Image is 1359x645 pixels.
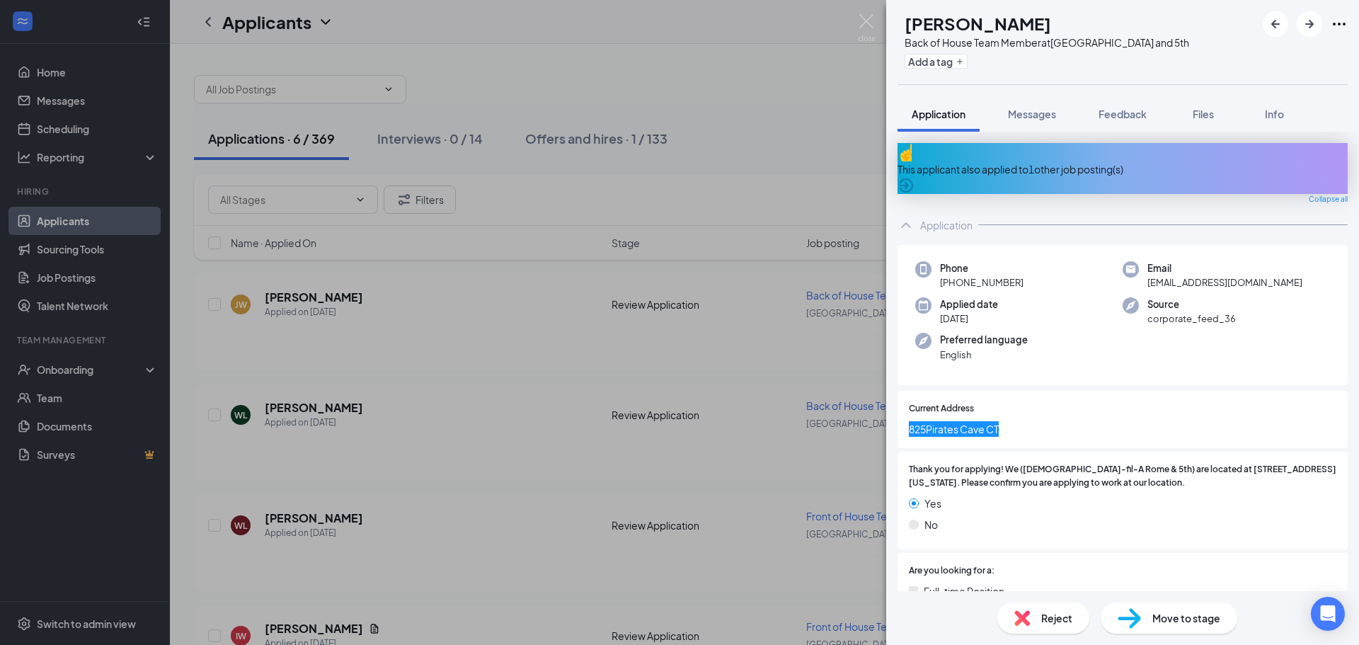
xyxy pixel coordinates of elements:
[1147,297,1236,312] span: Source
[898,177,914,194] svg: ArrowCircle
[1267,16,1284,33] svg: ArrowLeftNew
[1265,108,1284,120] span: Info
[1297,11,1322,37] button: ArrowRight
[1147,261,1302,275] span: Email
[1193,108,1214,120] span: Files
[1099,108,1147,120] span: Feedback
[1331,16,1348,33] svg: Ellipses
[909,564,994,578] span: Are you looking for a:
[1008,108,1056,120] span: Messages
[1041,610,1072,626] span: Reject
[924,517,938,532] span: No
[924,496,941,511] span: Yes
[920,218,973,232] div: Application
[956,57,964,66] svg: Plus
[905,11,1051,35] h1: [PERSON_NAME]
[898,217,914,234] svg: ChevronUp
[940,348,1028,362] span: English
[909,402,974,416] span: Current Address
[940,275,1023,290] span: [PHONE_NUMBER]
[924,583,1004,599] span: Full-time Position
[909,421,1336,437] span: 825Pirates Cave CT
[905,54,968,69] button: PlusAdd a tag
[1301,16,1318,33] svg: ArrowRight
[1311,597,1345,631] div: Open Intercom Messenger
[1263,11,1288,37] button: ArrowLeftNew
[940,261,1023,275] span: Phone
[1147,275,1302,290] span: [EMAIL_ADDRESS][DOMAIN_NAME]
[940,297,998,312] span: Applied date
[940,333,1028,347] span: Preferred language
[909,463,1336,490] span: Thank you for applying! We ([DEMOGRAPHIC_DATA]-fil-A Rome & 5th) are located at [STREET_ADDRESS][...
[940,312,998,326] span: [DATE]
[912,108,965,120] span: Application
[1147,312,1236,326] span: corporate_feed_36
[1309,194,1348,205] span: Collapse all
[1152,610,1220,626] span: Move to stage
[905,35,1189,50] div: Back of House Team Member at [GEOGRAPHIC_DATA] and 5th
[898,161,1348,177] div: This applicant also applied to 1 other job posting(s)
